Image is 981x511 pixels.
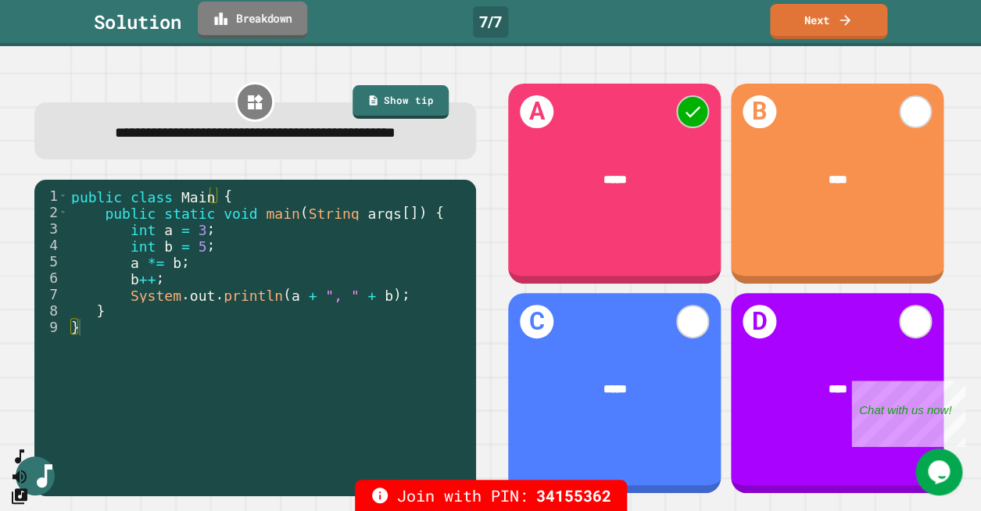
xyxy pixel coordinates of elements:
[34,237,68,253] div: 4
[34,204,68,220] div: 2
[520,305,553,338] h1: C
[34,270,68,286] div: 6
[473,6,508,38] div: 7 / 7
[770,4,887,39] a: Next
[743,95,776,129] h1: B
[353,85,449,119] a: Show tip
[851,381,965,447] iframe: chat widget
[10,466,29,486] button: Mute music
[10,447,29,466] button: SpeedDial basic example
[34,319,68,335] div: 9
[34,188,68,204] div: 1
[743,305,776,338] h1: D
[355,480,627,511] div: Join with PIN:
[10,486,29,506] button: Change Music
[59,188,67,204] span: Toggle code folding, rows 1 through 9
[94,8,181,36] div: Solution
[34,302,68,319] div: 8
[536,484,611,507] span: 34155362
[34,220,68,237] div: 3
[915,448,965,495] iframe: chat widget
[520,95,553,129] h1: A
[34,253,68,270] div: 5
[59,204,67,220] span: Toggle code folding, rows 2 through 8
[198,2,307,38] a: Breakdown
[34,286,68,302] div: 7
